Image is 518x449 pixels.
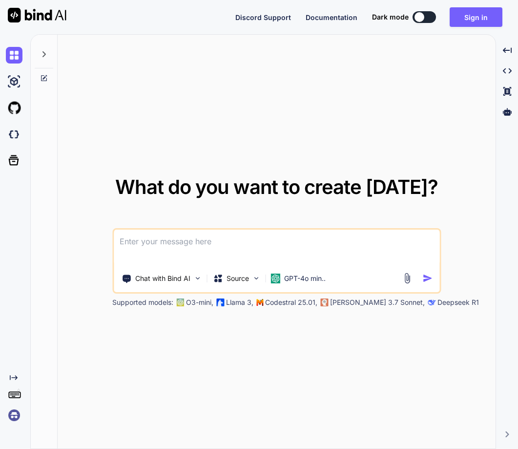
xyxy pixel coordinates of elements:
img: Bind AI [8,8,66,22]
p: Codestral 25.01, [265,298,317,307]
img: Mistral-AI [256,299,263,306]
p: Chat with Bind AI [135,274,190,283]
img: attachment [401,273,413,284]
img: Llama2 [216,299,224,306]
p: Source [227,274,249,283]
p: Llama 3, [226,298,253,307]
button: Documentation [306,12,357,22]
img: chat [6,47,22,64]
img: GPT-4o mini [270,274,280,283]
img: icon [422,273,433,283]
p: Deepseek R1 [437,298,479,307]
span: What do you want to create [DATE]? [115,175,438,199]
button: Sign in [450,7,502,27]
img: githubLight [6,100,22,116]
img: Pick Models [252,274,260,282]
img: signin [6,407,22,424]
img: claude [428,299,435,306]
p: GPT-4o min.. [284,274,326,283]
span: Dark mode [372,12,409,22]
img: claude [320,299,328,306]
img: darkCloudIdeIcon [6,126,22,143]
img: GPT-4 [176,299,184,306]
p: O3-mini, [186,298,213,307]
img: ai-studio [6,73,22,90]
span: Documentation [306,13,357,21]
p: [PERSON_NAME] 3.7 Sonnet, [330,298,425,307]
img: Pick Tools [193,274,202,282]
span: Discord Support [235,13,291,21]
p: Supported models: [112,298,173,307]
button: Discord Support [235,12,291,22]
